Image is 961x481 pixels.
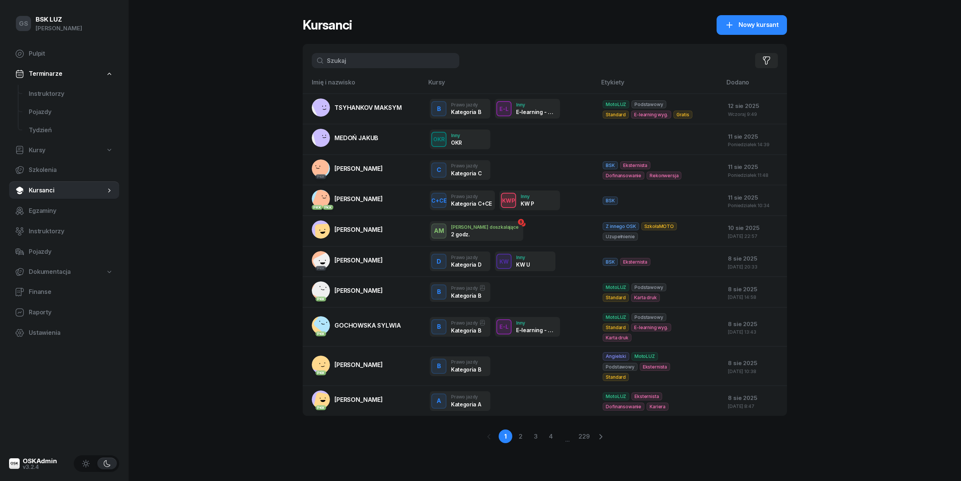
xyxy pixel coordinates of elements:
span: Standard [603,323,629,331]
span: Podstawowy [631,100,666,108]
span: Podstawowy [631,313,666,321]
div: E-L [496,104,512,114]
button: E-L [496,101,512,116]
button: OKR [431,132,446,147]
div: AM [431,225,447,237]
span: Finanse [29,287,113,297]
span: Szkolenia [29,165,113,175]
span: Pulpit [29,49,113,59]
div: Inny [516,102,555,107]
div: B [434,286,444,298]
span: Dofinansowanie [603,403,644,411]
button: B [431,101,446,116]
div: OKR [430,134,448,144]
div: Kategoria B [451,366,481,373]
a: Ustawienia [9,324,119,342]
img: logo-xs@2x.png [9,458,20,469]
div: Poniedziałek 14:39 [728,142,781,147]
div: KW U [516,261,530,268]
input: Szukaj [312,53,459,68]
div: C [434,164,444,176]
span: SzkołaMOTO [641,222,677,230]
span: BSK [603,161,618,169]
div: E-learning - 90 dni [516,109,555,115]
span: Angielski [603,352,629,360]
span: MotoLUZ [603,283,629,291]
span: [PERSON_NAME] [334,226,383,233]
a: Pojazdy [23,103,119,121]
span: Standard [603,111,629,119]
span: MotoLUZ [603,100,629,108]
div: C+CE [428,196,450,205]
div: B [434,320,444,333]
a: Kursy [9,142,119,159]
div: Kategoria B [451,109,481,115]
div: B [434,360,444,373]
div: [DATE] 13:43 [728,330,781,334]
div: PKK [316,405,327,410]
span: Z innego OSK [603,222,639,230]
div: KW [496,257,512,266]
span: Tydzień [29,125,113,135]
span: [PERSON_NAME] [334,361,383,369]
div: Poniedziałek 11:48 [728,173,781,178]
button: KWP [501,193,516,208]
a: Pojazdy [9,243,119,261]
span: Instruktorzy [29,226,113,236]
th: Kursy [424,77,597,94]
h1: Kursanci [303,18,352,32]
span: Rekonwersja [647,172,681,180]
span: Instruktorzy [29,89,113,99]
span: Ustawienia [29,328,113,338]
span: Dokumentacja [29,267,71,277]
div: Prawo jazdy [451,359,481,364]
div: KWP [499,196,518,205]
div: D [434,255,444,268]
div: A [434,395,444,408]
span: Dofinansowanie [603,172,644,180]
span: Kursy [29,145,45,155]
span: Pojazdy [29,107,113,117]
span: Podstawowy [603,363,637,371]
a: Szkolenia [9,161,119,179]
a: PKK[PERSON_NAME] [312,159,383,178]
div: E-learning - 90 dni [516,327,555,333]
div: Kategoria B [451,292,485,299]
span: MotoLUZ [603,313,629,321]
div: Inny [516,255,530,260]
div: KW P [521,200,534,207]
span: MEDOŃ JAKUB [334,134,378,142]
div: Inny [516,320,555,325]
span: Gratis [673,111,692,119]
div: Inny [521,194,534,199]
div: Prawo jazdy [451,163,482,168]
span: TSYHANKOV MAKSYM [334,104,401,111]
div: [DATE] 10:38 [728,369,781,374]
div: 11 sie 2025 [728,162,781,172]
span: GOCHOWSKA SYLWIA [334,322,401,329]
button: C+CE [431,193,446,208]
span: BSK [603,197,618,205]
span: BSK [603,258,618,266]
span: Pojazdy [29,247,113,257]
div: PKK [316,174,327,179]
button: D [431,254,446,269]
a: 1 [499,429,512,443]
div: PKK [316,266,327,271]
a: 2 [514,429,527,443]
div: [PERSON_NAME] doszkalające [451,225,519,230]
div: Wczoraj 9:49 [728,112,781,117]
th: Imię i nazwisko [303,77,424,94]
a: [PERSON_NAME] [312,220,383,239]
div: 8 sie 2025 [728,358,781,368]
div: [DATE] 8:47 [728,404,781,409]
button: C [431,162,446,178]
a: Pulpit [9,45,119,63]
span: Egzaminy [29,206,113,216]
div: Kategoria A [451,401,481,408]
a: Tydzień [23,121,119,139]
span: Eksternista [640,363,670,371]
div: Poniedziałek 10:34 [728,203,781,208]
button: B [431,284,446,300]
a: Nowy kursant [717,15,787,35]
